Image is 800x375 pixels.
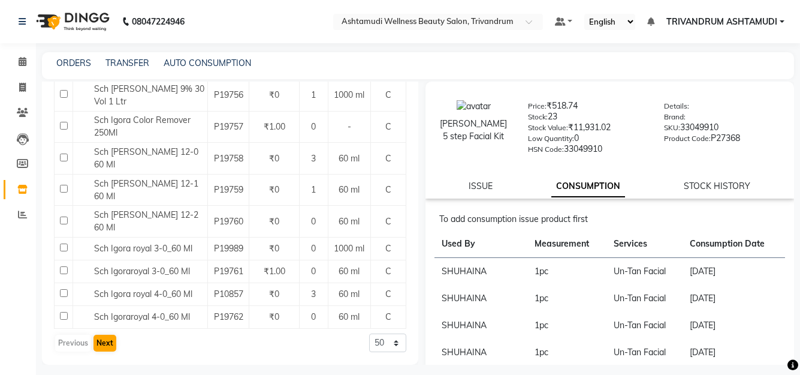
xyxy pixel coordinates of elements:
span: P10857 [214,289,243,299]
div: ₹518.74 [528,100,646,116]
th: Measurement [527,230,606,258]
button: Next [93,335,116,352]
span: pc [539,266,548,277]
b: 08047224946 [132,5,185,38]
label: Low Quantity: [528,133,574,144]
div: [PERSON_NAME] 5 step Facial Kit [437,118,510,143]
span: ₹1.00 [264,266,285,277]
a: TRANSFER [105,58,149,68]
span: P19758 [214,153,243,164]
a: STOCK HISTORY [684,181,750,191]
span: 1 [311,184,316,195]
span: Sch Igora royal 4-0_60 Ml [94,289,192,299]
span: Sch Igoraroyal 3-0_60 Ml [94,266,190,277]
td: 1 [527,258,606,286]
td: Un-Tan Facial [606,339,683,366]
span: Sch Igora Color Remover 250Ml [94,115,191,138]
span: ₹0 [269,243,279,254]
span: C [385,289,391,299]
a: AUTO CONSUMPTION [164,58,251,68]
span: pc [539,293,548,304]
a: ORDERS [56,58,91,68]
span: Sch [PERSON_NAME] 12-0 60 Ml [94,146,198,170]
label: SKU: [664,122,680,133]
span: pc [539,347,548,358]
span: P19989 [214,243,243,254]
span: ₹0 [269,153,279,164]
label: Brand: [664,112,686,122]
span: ₹0 [269,311,279,322]
span: C [385,243,391,254]
span: 3 [311,289,316,299]
span: C [385,153,391,164]
span: TRIVANDRUM ASHTAMUDI [666,16,777,28]
span: Sch Igora royal 3-0_60 Ml [94,243,192,254]
span: 0 [311,216,316,227]
label: Details: [664,101,689,112]
span: 60 ml [339,289,360,299]
span: C [385,266,391,277]
label: Stock: [528,112,548,122]
span: 0 [311,266,316,277]
label: Price: [528,101,547,112]
div: 33049910 [528,143,646,160]
span: P19759 [214,184,243,195]
span: C [385,184,391,195]
td: 1 [527,312,606,339]
span: P19761 [214,266,243,277]
span: C [385,89,391,100]
span: P19757 [214,121,243,132]
td: [DATE] [683,312,785,339]
span: 60 ml [339,184,360,195]
span: ₹0 [269,216,279,227]
td: [DATE] [683,285,785,312]
span: pc [539,320,548,331]
span: Sch [PERSON_NAME] 12-2 60 Ml [94,209,198,233]
span: C [385,311,391,322]
td: SHUHAINA [434,285,528,312]
td: [DATE] [683,258,785,286]
span: 60 ml [339,153,360,164]
span: 0 [311,243,316,254]
span: ₹0 [269,184,279,195]
div: 33049910 [664,121,782,138]
span: C [385,121,391,132]
div: 0 [528,132,646,149]
span: - [348,121,351,132]
th: Services [606,230,683,258]
a: ISSUE [469,181,493,191]
td: SHUHAINA [434,339,528,366]
span: 0 [311,311,316,322]
div: ₹11,931.02 [528,121,646,138]
span: Sch Igoraroyal 4-0_60 Ml [94,311,190,322]
td: 1 [527,339,606,366]
div: 23 [528,110,646,127]
th: Used By [434,230,528,258]
span: 60 ml [339,216,360,227]
span: ₹1.00 [264,121,285,132]
span: 0 [311,121,316,132]
img: logo [31,5,113,38]
td: SHUHAINA [434,312,528,339]
span: 1 [311,89,316,100]
a: CONSUMPTION [551,176,625,197]
td: Un-Tan Facial [606,285,683,312]
span: Sch [PERSON_NAME] 12-1 60 Ml [94,178,198,202]
td: Un-Tan Facial [606,258,683,286]
td: SHUHAINA [434,258,528,286]
span: 60 ml [339,266,360,277]
span: C [385,216,391,227]
label: HSN Code: [528,144,564,155]
td: [DATE] [683,339,785,366]
span: Sch [PERSON_NAME] 9% 30 Vol 1 Ltr [94,83,204,107]
span: 60 ml [339,311,360,322]
img: avatar [457,100,491,113]
td: Un-Tan Facial [606,312,683,339]
td: 1 [527,285,606,312]
span: ₹0 [269,289,279,299]
span: ₹0 [269,89,279,100]
div: To add consumption issue product first [439,213,786,226]
span: 1000 ml [334,89,364,100]
span: 3 [311,153,316,164]
div: P27368 [664,132,782,149]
